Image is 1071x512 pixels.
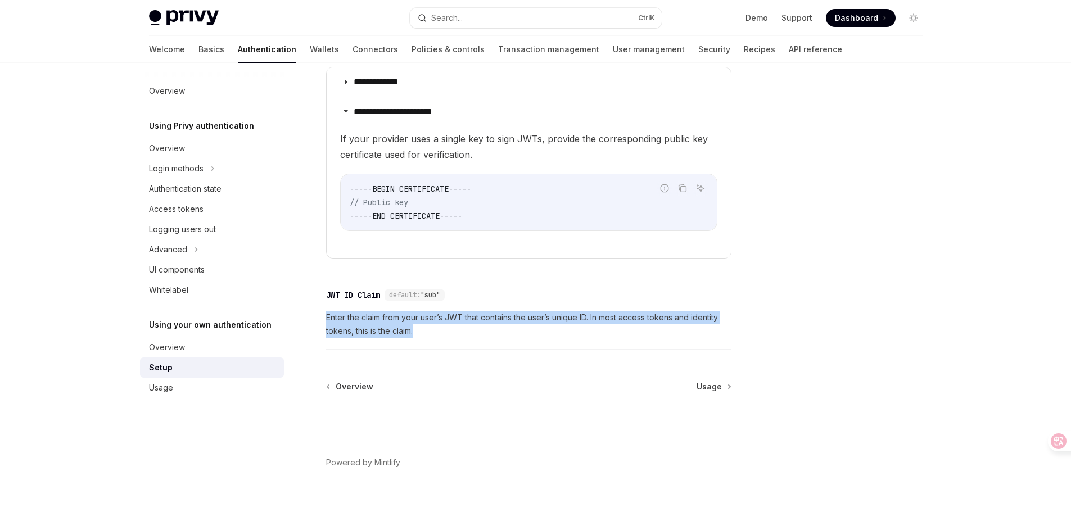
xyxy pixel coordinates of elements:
[350,211,462,221] span: -----END CERTIFICATE-----
[353,36,398,63] a: Connectors
[140,199,284,219] a: Access tokens
[140,260,284,280] a: UI components
[327,381,373,392] a: Overview
[835,12,878,24] span: Dashboard
[149,381,173,395] div: Usage
[198,36,224,63] a: Basics
[350,184,471,194] span: -----BEGIN CERTIFICATE-----
[140,179,284,199] a: Authentication state
[340,131,717,162] span: If your provider uses a single key to sign JWTs, provide the corresponding public key certificate...
[431,11,463,25] div: Search...
[149,142,185,155] div: Overview
[693,181,708,196] button: Ask AI
[149,162,204,175] div: Login methods
[789,36,842,63] a: API reference
[498,36,599,63] a: Transaction management
[326,457,400,468] a: Powered by Mintlify
[149,263,205,277] div: UI components
[140,357,284,378] a: Setup
[826,9,896,27] a: Dashboard
[675,181,690,196] button: Copy the contents from the code block
[149,341,185,354] div: Overview
[336,381,373,392] span: Overview
[149,36,185,63] a: Welcome
[238,36,296,63] a: Authentication
[140,280,284,300] a: Whitelabel
[905,9,923,27] button: Toggle dark mode
[149,361,173,374] div: Setup
[697,381,722,392] span: Usage
[745,12,768,24] a: Demo
[149,84,185,98] div: Overview
[149,318,272,332] h5: Using your own authentication
[149,10,219,26] img: light logo
[326,311,731,338] span: Enter the claim from your user’s JWT that contains the user’s unique ID. In most access tokens an...
[697,381,730,392] a: Usage
[149,223,216,236] div: Logging users out
[613,36,685,63] a: User management
[412,36,485,63] a: Policies & controls
[310,36,339,63] a: Wallets
[657,181,672,196] button: Report incorrect code
[389,291,421,300] span: default:
[140,81,284,101] a: Overview
[410,8,662,28] button: Search...CtrlK
[744,36,775,63] a: Recipes
[140,219,284,239] a: Logging users out
[698,36,730,63] a: Security
[350,197,408,207] span: // Public key
[140,337,284,357] a: Overview
[140,138,284,158] a: Overview
[638,13,655,22] span: Ctrl K
[781,12,812,24] a: Support
[149,202,204,216] div: Access tokens
[326,289,380,301] div: JWT ID Claim
[149,119,254,133] h5: Using Privy authentication
[140,378,284,398] a: Usage
[149,182,222,196] div: Authentication state
[327,97,731,258] details: **** **** **** **** ***If your provider uses a single key to sign JWTs, provide the corresponding...
[149,243,187,256] div: Advanced
[421,291,440,300] span: "sub"
[149,283,188,297] div: Whitelabel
